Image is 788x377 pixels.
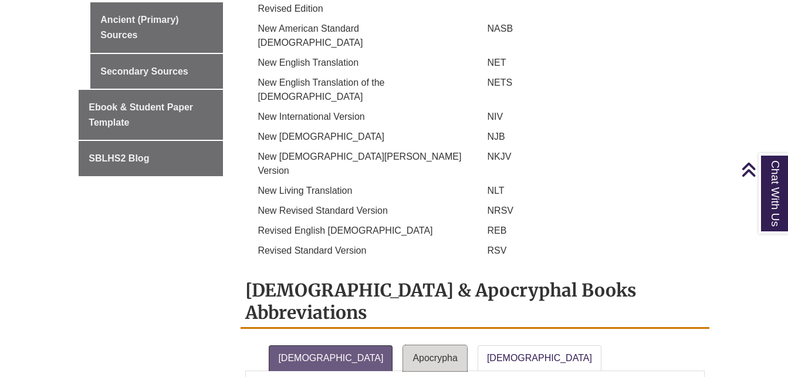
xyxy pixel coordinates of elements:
[89,102,193,127] span: Ebook & Student Paper Template
[741,161,785,177] a: Back to Top
[248,130,472,144] p: New [DEMOGRAPHIC_DATA]
[248,22,472,50] p: New American Standard [DEMOGRAPHIC_DATA]
[478,345,601,371] a: [DEMOGRAPHIC_DATA]
[241,275,709,329] h2: [DEMOGRAPHIC_DATA] & Apocryphal Books Abbreviations
[478,150,702,164] p: NKJV
[248,56,472,70] p: New English Translation
[79,141,223,176] a: SBLHS2 Blog
[248,244,472,258] p: Revised Standard Version
[478,204,702,218] p: NRSV
[89,153,149,163] span: SBLHS2 Blog
[248,184,472,198] p: New Living Translation
[90,2,223,52] a: Ancient (Primary) Sources
[269,345,393,371] a: [DEMOGRAPHIC_DATA]
[248,76,472,104] p: New English Translation of the [DEMOGRAPHIC_DATA]
[478,184,702,198] p: NLT
[248,224,472,238] p: Revised English [DEMOGRAPHIC_DATA]
[478,22,702,36] p: NASB
[79,90,223,140] a: Ebook & Student Paper Template
[478,76,702,90] p: NETS
[478,130,702,144] p: NJB
[90,54,223,89] a: Secondary Sources
[403,345,467,371] a: Apocrypha
[478,244,702,258] p: RSV
[478,110,702,124] p: NIV
[478,56,702,70] p: NET
[248,204,472,218] p: New Revised Standard Version
[248,110,472,124] p: New International Version
[248,150,472,178] p: New [DEMOGRAPHIC_DATA][PERSON_NAME] Version
[478,224,702,238] p: REB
